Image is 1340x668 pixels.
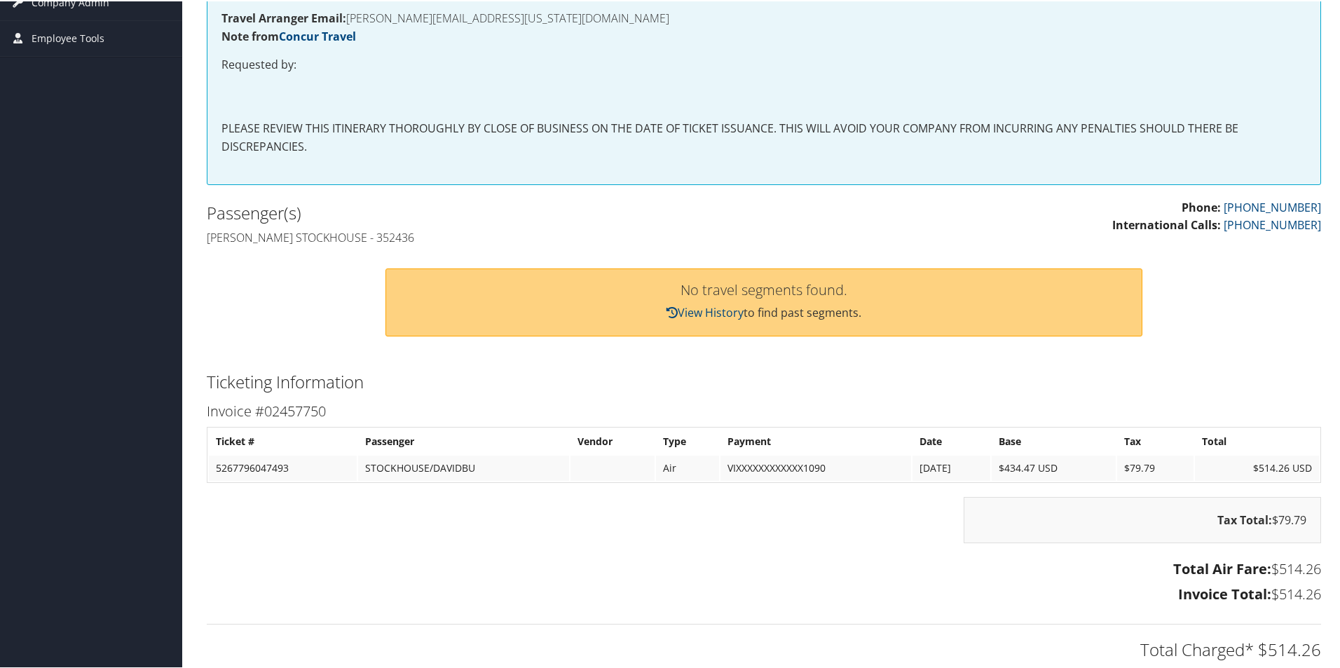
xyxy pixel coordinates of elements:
th: Base [992,428,1116,453]
h3: Invoice #02457750 [207,400,1321,420]
h3: $514.26 [207,558,1321,578]
a: [PHONE_NUMBER] [1224,198,1321,214]
strong: Phone: [1182,198,1221,214]
th: Date [912,428,990,453]
td: [DATE] [912,454,990,479]
h2: Passenger(s) [207,200,753,224]
strong: Note from [221,27,356,43]
div: $79.79 [964,496,1321,542]
td: 5267796047493 [209,454,357,479]
p: to find past segments. [400,303,1128,321]
strong: International Calls: [1112,216,1221,231]
h2: Total Charged* $514.26 [207,636,1321,660]
td: $514.26 USD [1195,454,1319,479]
td: STOCKHOUSE/DAVIDBU [358,454,569,479]
th: Vendor [570,428,654,453]
a: Concur Travel [279,27,356,43]
strong: Total Air Fare: [1173,558,1271,577]
th: Total [1195,428,1319,453]
span: Employee Tools [32,20,104,55]
a: [PHONE_NUMBER] [1224,216,1321,231]
td: Air [656,454,719,479]
th: Payment [720,428,911,453]
th: Passenger [358,428,569,453]
strong: Tax Total: [1217,511,1272,526]
p: PLEASE REVIEW THIS ITINERARY THOROUGHLY BY CLOSE OF BUSINESS ON THE DATE OF TICKET ISSUANCE. THIS... [221,118,1306,154]
h4: [PERSON_NAME] Stockhouse - 352436 [207,229,753,244]
h2: Ticketing Information [207,369,1321,393]
strong: Invoice Total: [1178,583,1271,602]
h3: $514.26 [207,583,1321,603]
h3: No travel segments found. [400,282,1128,296]
p: Requested by: [221,55,1306,73]
strong: Travel Arranger Email: [221,9,346,25]
td: VIXXXXXXXXXXXX1090 [720,454,911,479]
th: Tax [1117,428,1194,453]
h4: [PERSON_NAME][EMAIL_ADDRESS][US_STATE][DOMAIN_NAME] [221,11,1306,22]
td: $434.47 USD [992,454,1116,479]
th: Ticket # [209,428,357,453]
td: $79.79 [1117,454,1194,479]
a: View History [666,304,744,319]
th: Type [656,428,719,453]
